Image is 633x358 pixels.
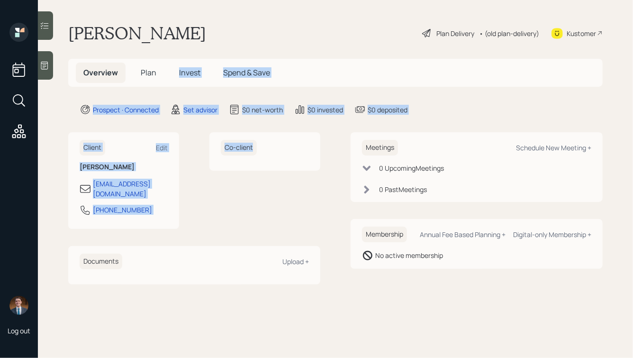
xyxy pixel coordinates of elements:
[368,105,407,115] div: $0 deposited
[362,140,398,156] h6: Meetings
[379,184,427,194] div: 0 Past Meeting s
[8,326,30,335] div: Log out
[80,140,105,156] h6: Client
[93,179,168,199] div: [EMAIL_ADDRESS][DOMAIN_NAME]
[93,105,159,115] div: Prospect · Connected
[436,28,474,38] div: Plan Delivery
[307,105,343,115] div: $0 invested
[513,230,591,239] div: Digital-only Membership +
[242,105,283,115] div: $0 net-worth
[156,143,168,152] div: Edit
[420,230,506,239] div: Annual Fee Based Planning +
[183,105,217,115] div: Set advisor
[221,140,257,156] h6: Co-client
[68,23,206,44] h1: [PERSON_NAME]
[83,67,118,78] span: Overview
[179,67,200,78] span: Invest
[93,205,152,215] div: [PHONE_NUMBER]
[567,28,596,38] div: Kustomer
[80,163,168,171] h6: [PERSON_NAME]
[282,257,309,266] div: Upload +
[375,250,443,260] div: No active membership
[223,67,270,78] span: Spend & Save
[379,163,444,173] div: 0 Upcoming Meeting s
[141,67,156,78] span: Plan
[516,143,591,152] div: Schedule New Meeting +
[362,227,407,242] h6: Membership
[479,28,539,38] div: • (old plan-delivery)
[9,296,28,315] img: hunter_neumayer.jpg
[80,254,122,269] h6: Documents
